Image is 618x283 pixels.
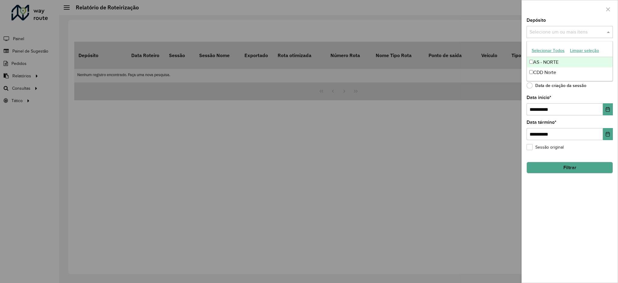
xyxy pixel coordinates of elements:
[527,162,613,173] button: Filtrar
[527,41,613,81] ng-dropdown-panel: Options list
[603,128,613,140] button: Choose Date
[527,82,586,88] label: Data de criação da sessão
[527,119,556,126] label: Data término
[527,17,546,24] label: Depósito
[527,94,551,101] label: Data início
[567,46,602,55] button: Limpar seleção
[603,103,613,115] button: Choose Date
[529,46,567,55] button: Selecionar Todos
[527,144,564,150] label: Sessão original
[527,67,613,78] div: CDD Norte
[527,57,613,67] div: AS - NORTE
